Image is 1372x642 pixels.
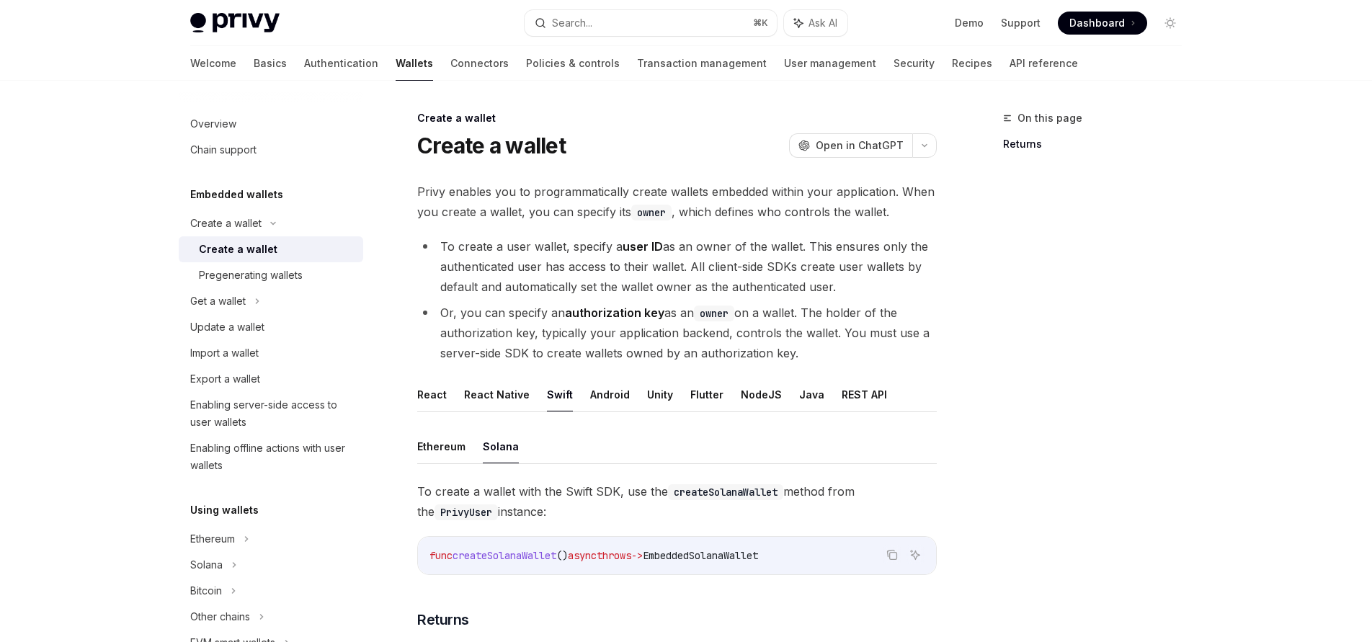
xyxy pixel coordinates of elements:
a: Chain support [179,137,363,163]
div: Update a wallet [190,318,264,336]
span: Ask AI [808,16,837,30]
span: To create a wallet with the Swift SDK, use the method from the instance: [417,481,937,522]
div: Enabling server-side access to user wallets [190,396,355,431]
div: Bitcoin [190,582,222,599]
h5: Embedded wallets [190,186,283,203]
a: User management [784,46,876,81]
button: NodeJS [741,378,782,411]
li: To create a user wallet, specify a as an owner of the wallet. This ensures only the authenticated... [417,236,937,297]
div: Create a wallet [199,241,277,258]
div: Chain support [190,141,257,159]
span: Open in ChatGPT [816,138,904,153]
span: On this page [1017,110,1082,127]
span: Dashboard [1069,16,1125,30]
a: Pregenerating wallets [179,262,363,288]
span: throws [597,549,631,562]
button: Java [799,378,824,411]
div: Other chains [190,608,250,625]
div: Search... [552,14,592,32]
h5: Using wallets [190,501,259,519]
a: Basics [254,46,287,81]
div: Export a wallet [190,370,260,388]
div: Create a wallet [190,215,262,232]
a: Demo [955,16,984,30]
a: API reference [1010,46,1078,81]
span: async [568,549,597,562]
img: light logo [190,13,280,33]
div: Create a wallet [417,111,937,125]
a: Enabling server-side access to user wallets [179,392,363,435]
a: Policies & controls [526,46,620,81]
a: Transaction management [637,46,767,81]
span: ⌘ K [753,17,768,29]
strong: user ID [623,239,663,254]
span: () [556,549,568,562]
code: createSolanaWallet [668,484,783,500]
span: EmbeddedSolanaWallet [643,549,758,562]
button: Open in ChatGPT [789,133,912,158]
code: PrivyUser [435,504,498,520]
a: Create a wallet [179,236,363,262]
button: Ask AI [784,10,847,36]
button: Swift [547,378,573,411]
a: Connectors [450,46,509,81]
div: Import a wallet [190,344,259,362]
a: Wallets [396,46,433,81]
button: Solana [483,429,519,463]
a: Security [894,46,935,81]
a: Dashboard [1058,12,1147,35]
button: Ethereum [417,429,465,463]
button: Toggle dark mode [1159,12,1182,35]
button: Android [590,378,630,411]
a: Export a wallet [179,366,363,392]
button: Search...⌘K [525,10,777,36]
button: React [417,378,447,411]
a: Authentication [304,46,378,81]
button: React Native [464,378,530,411]
a: Recipes [952,46,992,81]
strong: authorization key [565,306,664,320]
button: Ask AI [906,545,925,564]
a: Overview [179,111,363,137]
button: REST API [842,378,887,411]
div: Pregenerating wallets [199,267,303,284]
a: Enabling offline actions with user wallets [179,435,363,478]
code: owner [631,205,672,220]
span: -> [631,549,643,562]
a: Update a wallet [179,314,363,340]
span: Returns [417,610,469,630]
button: Copy the contents from the code block [883,545,901,564]
a: Returns [1003,133,1193,156]
div: Overview [190,115,236,133]
span: createSolanaWallet [453,549,556,562]
li: Or, you can specify an as an on a wallet. The holder of the authorization key, typically your app... [417,303,937,363]
button: Unity [647,378,673,411]
span: func [429,549,453,562]
button: Flutter [690,378,723,411]
div: Get a wallet [190,293,246,310]
a: Support [1001,16,1041,30]
a: Import a wallet [179,340,363,366]
span: Privy enables you to programmatically create wallets embedded within your application. When you c... [417,182,937,222]
div: Ethereum [190,530,235,548]
div: Enabling offline actions with user wallets [190,440,355,474]
a: Welcome [190,46,236,81]
h1: Create a wallet [417,133,566,159]
div: Solana [190,556,223,574]
code: owner [694,306,734,321]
